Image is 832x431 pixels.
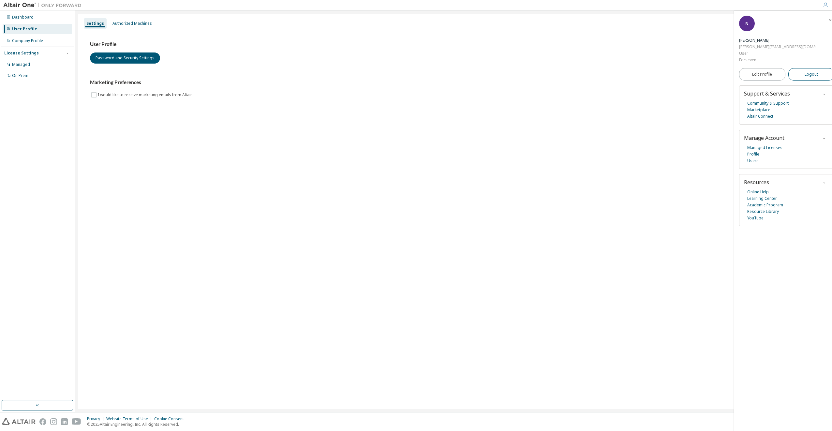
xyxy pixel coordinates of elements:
a: Altair Connect [747,113,773,120]
a: Community & Support [747,100,789,107]
div: License Settings [4,51,39,56]
div: User [739,50,815,57]
a: Learning Center [747,195,777,202]
a: Users [747,157,759,164]
button: Password and Security Settings [90,52,160,64]
div: On Prem [12,73,28,78]
img: instagram.svg [50,418,57,425]
div: [PERSON_NAME][EMAIL_ADDRESS][DOMAIN_NAME] [739,44,815,50]
label: I would like to receive marketing emails from Altair [98,91,193,99]
div: Dashboard [12,15,34,20]
h3: User Profile [90,41,817,48]
div: Cookie Consent [154,416,188,422]
div: Nick Houston [739,37,815,44]
div: Website Terms of Use [106,416,154,422]
div: Managed [12,62,30,67]
span: Support & Services [744,90,790,97]
a: Managed Licenses [747,144,782,151]
a: Edit Profile [739,68,785,81]
img: youtube.svg [72,418,81,425]
a: Resource Library [747,208,779,215]
a: YouTube [747,215,764,221]
span: Logout [805,71,818,78]
h3: Marketing Preferences [90,79,817,86]
p: © 2025 Altair Engineering, Inc. All Rights Reserved. [87,422,188,427]
img: Altair One [3,2,85,8]
span: Resources [744,179,769,186]
img: altair_logo.svg [2,418,36,425]
div: Authorized Machines [112,21,152,26]
a: Marketplace [747,107,770,113]
div: Settings [86,21,104,26]
div: Company Profile [12,38,43,43]
a: Academic Program [747,202,783,208]
img: linkedin.svg [61,418,68,425]
a: Online Help [747,189,769,195]
img: facebook.svg [39,418,46,425]
div: User Profile [12,26,37,32]
a: Profile [747,151,759,157]
div: Forseven [739,57,815,63]
span: Edit Profile [752,72,772,77]
span: N [745,21,749,26]
span: Manage Account [744,134,784,141]
div: Privacy [87,416,106,422]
